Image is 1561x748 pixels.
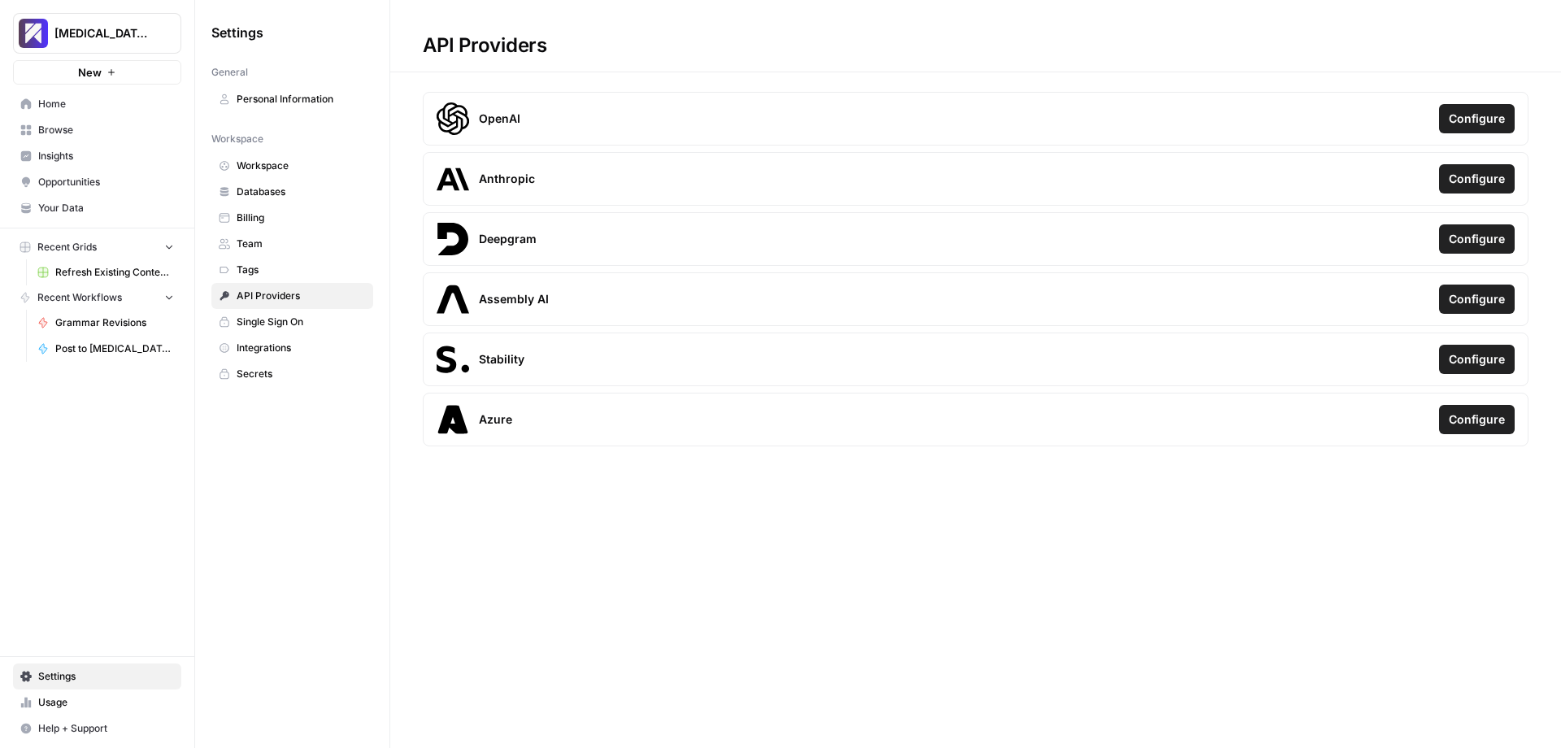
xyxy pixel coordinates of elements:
a: Databases [211,179,373,205]
span: Configure [1449,351,1505,367]
span: Azure [479,411,512,428]
span: Help + Support [38,721,174,736]
button: Recent Grids [13,235,181,259]
span: Secrets [237,367,366,381]
span: Configure [1449,291,1505,307]
a: Refresh Existing Content - Test 2 [30,259,181,285]
a: Tags [211,257,373,283]
span: Your Data [38,201,174,215]
span: Integrations [237,341,366,355]
a: Home [13,91,181,117]
span: Recent Workflows [37,290,122,305]
span: Settings [38,669,174,684]
a: Single Sign On [211,309,373,335]
span: Refresh Existing Content - Test 2 [55,265,174,280]
button: Workspace: Overjet - Test [13,13,181,54]
a: Personal Information [211,86,373,112]
span: New [78,64,102,80]
button: Configure [1439,104,1515,133]
button: Help + Support [13,715,181,741]
span: Configure [1449,171,1505,187]
a: Grammar Revisions [30,310,181,336]
span: Configure [1449,411,1505,428]
a: Opportunities [13,169,181,195]
a: Workspace [211,153,373,179]
span: Insights [38,149,174,163]
a: Insights [13,143,181,169]
button: Configure [1439,405,1515,434]
button: Configure [1439,224,1515,254]
span: Opportunities [38,175,174,189]
span: Home [38,97,174,111]
a: Your Data [13,195,181,221]
span: Deepgram [479,231,537,247]
span: Single Sign On [237,315,366,329]
span: Assembly AI [479,291,549,307]
span: Recent Grids [37,240,97,254]
a: Secrets [211,361,373,387]
span: General [211,65,248,80]
span: Billing [237,211,366,225]
span: API Providers [237,289,366,303]
span: [MEDICAL_DATA] - Test [54,25,153,41]
span: Usage [38,695,174,710]
span: Team [237,237,366,251]
button: Recent Workflows [13,285,181,310]
a: Settings [13,663,181,689]
a: API Providers [211,283,373,309]
a: Browse [13,117,181,143]
span: OpenAI [479,111,520,127]
span: Workspace [237,159,366,173]
span: Personal Information [237,92,366,107]
span: Anthropic [479,171,535,187]
img: Overjet - Test Logo [19,19,48,48]
div: API Providers [390,33,580,59]
a: Usage [13,689,181,715]
a: Integrations [211,335,373,361]
a: Billing [211,205,373,231]
span: Settings [211,23,263,42]
button: New [13,60,181,85]
span: Configure [1449,231,1505,247]
button: Configure [1439,164,1515,194]
span: Tags [237,263,366,277]
span: Workspace [211,132,263,146]
span: Browse [38,123,174,137]
button: Configure [1439,345,1515,374]
span: Databases [237,185,366,199]
a: Team [211,231,373,257]
span: Post to [MEDICAL_DATA][DOMAIN_NAME] [55,341,174,356]
span: Configure [1449,111,1505,127]
a: Post to [MEDICAL_DATA][DOMAIN_NAME] [30,336,181,362]
span: Grammar Revisions [55,315,174,330]
span: Stability [479,351,524,367]
button: Configure [1439,285,1515,314]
